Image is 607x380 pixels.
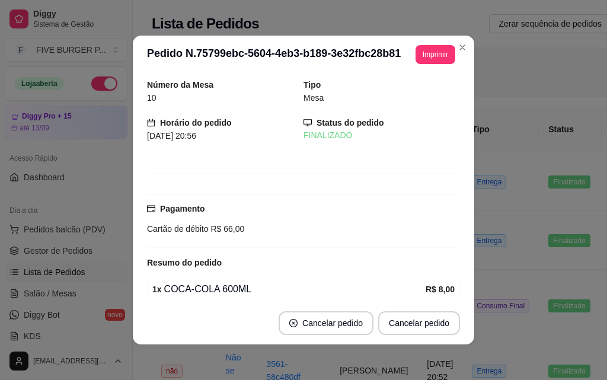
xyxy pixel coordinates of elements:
[453,38,472,57] button: Close
[303,93,324,103] span: Mesa
[152,285,162,294] strong: 1 x
[279,311,373,335] button: close-circleCancelar pedido
[147,258,222,267] strong: Resumo do pedido
[426,285,455,294] strong: R$ 8,00
[147,80,213,90] strong: Número da Mesa
[303,80,321,90] strong: Tipo
[378,311,460,335] button: Cancelar pedido
[209,224,245,234] span: R$ 66,00
[317,118,384,127] strong: Status do pedido
[147,131,196,140] span: [DATE] 20:56
[147,45,401,64] h3: Pedido N. 75799ebc-5604-4eb3-b189-3e32fbc28b81
[303,119,312,127] span: desktop
[160,118,232,127] strong: Horário do pedido
[147,119,155,127] span: calendar
[303,129,460,142] div: FINALIZADO
[147,224,209,234] span: Cartão de débito
[160,204,205,213] strong: Pagamento
[152,282,426,296] div: COCA-COLA 600ML
[416,45,455,64] button: Imprimir
[147,205,155,213] span: credit-card
[289,319,298,327] span: close-circle
[147,93,156,103] span: 10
